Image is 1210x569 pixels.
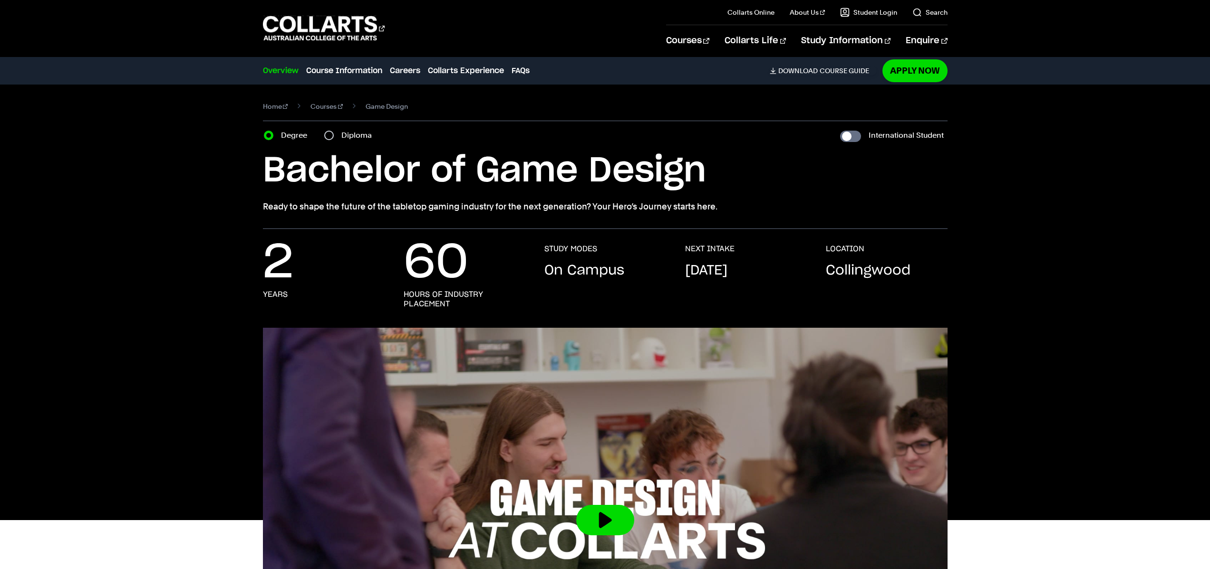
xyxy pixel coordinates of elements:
a: Search [912,8,948,17]
a: Apply Now [882,59,948,82]
a: About Us [790,8,825,17]
a: Student Login [840,8,897,17]
p: Collingwood [826,261,910,280]
h3: LOCATION [826,244,864,254]
div: Go to homepage [263,15,385,42]
a: Course Information [306,65,382,76]
a: FAQs [512,65,530,76]
a: Careers [390,65,420,76]
a: Enquire [906,25,947,57]
span: Download [778,66,818,75]
label: Degree [281,129,313,142]
h3: hours of industry placement [404,290,525,309]
p: 2 [263,244,293,282]
a: DownloadCourse Guide [770,66,877,75]
span: Game Design [366,100,408,113]
h1: Bachelor of Game Design [263,150,948,192]
h3: NEXT INTAKE [685,244,735,254]
a: Courses [310,100,343,113]
label: Diploma [341,129,378,142]
h3: years [263,290,288,299]
a: Study Information [801,25,891,57]
a: Collarts Online [727,8,774,17]
h3: STUDY MODES [544,244,597,254]
a: Collarts Experience [428,65,504,76]
a: Courses [666,25,709,57]
label: International Student [869,129,944,142]
p: [DATE] [685,261,727,280]
p: Ready to shape the future of the tabletop gaming industry for the next generation? Your Hero’s Jo... [263,200,948,213]
p: 60 [404,244,468,282]
p: On Campus [544,261,624,280]
a: Home [263,100,288,113]
a: Collarts Life [725,25,786,57]
a: Overview [263,65,299,76]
